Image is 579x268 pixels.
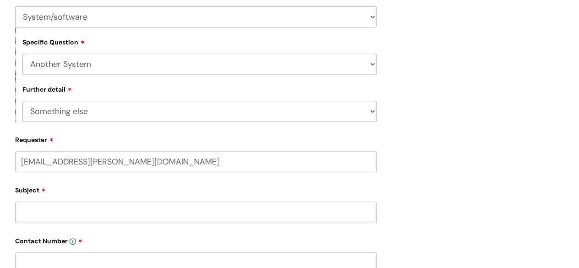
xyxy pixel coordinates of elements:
label: Specific Question [22,37,85,46]
label: Contact Number [15,234,377,245]
label: Requester [15,133,377,144]
input: Email [15,151,377,172]
label: Subject [15,183,377,194]
label: Further detail [22,84,72,93]
img: info-icon.svg [70,238,76,245]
